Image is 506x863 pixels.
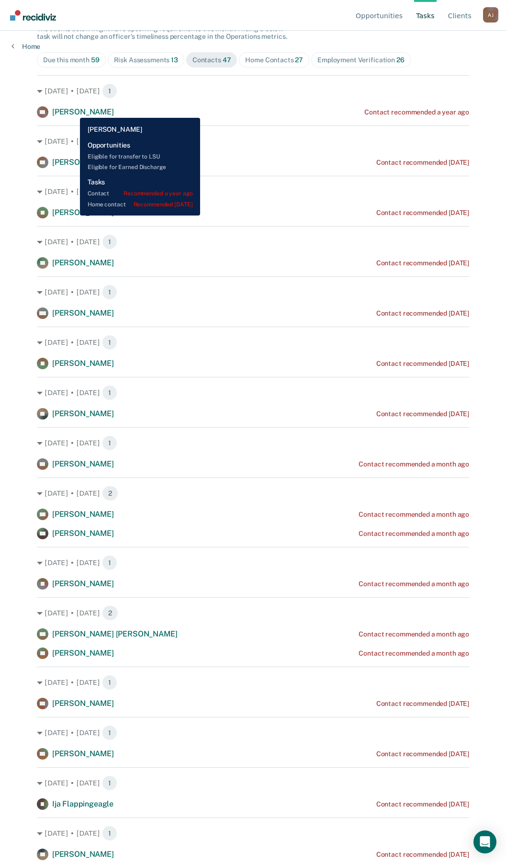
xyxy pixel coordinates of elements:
[376,309,469,318] div: Contact recommended [DATE]
[52,850,114,859] span: [PERSON_NAME]
[102,555,117,570] span: 1
[37,605,469,621] div: [DATE] • [DATE] 2
[52,510,114,519] span: [PERSON_NAME]
[295,56,303,64] span: 27
[359,630,469,638] div: Contact recommended a month ago
[10,10,56,21] img: Recidiviz
[364,108,469,116] div: Contact recommended a year ago
[376,360,469,368] div: Contact recommended [DATE]
[102,826,117,841] span: 1
[473,830,496,853] div: Open Intercom Messenger
[43,56,100,64] div: Due this month
[37,725,469,740] div: [DATE] • [DATE] 1
[37,775,469,791] div: [DATE] • [DATE] 1
[102,134,117,149] span: 1
[52,308,114,318] span: [PERSON_NAME]
[52,208,114,217] span: [PERSON_NAME]
[52,459,114,468] span: [PERSON_NAME]
[102,335,117,350] span: 1
[376,159,469,167] div: Contact recommended [DATE]
[37,184,469,199] div: [DATE] • [DATE] 1
[91,56,100,64] span: 59
[52,799,113,808] span: Ija Flappingeagle
[52,107,114,116] span: [PERSON_NAME]
[52,359,114,368] span: [PERSON_NAME]
[37,675,469,690] div: [DATE] • [DATE] 1
[102,83,117,99] span: 1
[483,7,498,23] button: Profile dropdown button
[359,580,469,588] div: Contact recommended a month ago
[317,56,404,64] div: Employment Verification
[102,385,117,400] span: 1
[359,511,469,519] div: Contact recommended a month ago
[52,699,114,708] span: [PERSON_NAME]
[52,648,114,658] span: [PERSON_NAME]
[376,259,469,267] div: Contact recommended [DATE]
[359,530,469,538] div: Contact recommended a month ago
[245,56,303,64] div: Home Contacts
[52,579,114,588] span: [PERSON_NAME]
[102,725,117,740] span: 1
[37,486,469,501] div: [DATE] • [DATE] 2
[102,486,118,501] span: 2
[376,700,469,708] div: Contact recommended [DATE]
[483,7,498,23] div: A J
[52,629,178,638] span: [PERSON_NAME] [PERSON_NAME]
[376,851,469,859] div: Contact recommended [DATE]
[37,335,469,350] div: [DATE] • [DATE] 1
[52,529,114,538] span: [PERSON_NAME]
[192,56,231,64] div: Contacts
[37,25,287,41] span: The clients below might have upcoming requirements this month. Hiding a below task will not chang...
[376,800,469,808] div: Contact recommended [DATE]
[102,775,117,791] span: 1
[171,56,178,64] span: 13
[37,385,469,400] div: [DATE] • [DATE] 1
[376,209,469,217] div: Contact recommended [DATE]
[37,284,469,300] div: [DATE] • [DATE] 1
[102,605,118,621] span: 2
[102,435,117,451] span: 1
[11,42,40,51] a: Home
[52,258,114,267] span: [PERSON_NAME]
[102,284,117,300] span: 1
[37,83,469,99] div: [DATE] • [DATE] 1
[52,749,114,758] span: [PERSON_NAME]
[102,675,117,690] span: 1
[376,410,469,418] div: Contact recommended [DATE]
[396,56,405,64] span: 26
[376,750,469,758] div: Contact recommended [DATE]
[359,649,469,658] div: Contact recommended a month ago
[37,134,469,149] div: [DATE] • [DATE] 1
[102,184,117,199] span: 1
[52,158,114,167] span: [PERSON_NAME]
[37,826,469,841] div: [DATE] • [DATE] 1
[37,555,469,570] div: [DATE] • [DATE] 1
[114,56,178,64] div: Risk Assessments
[37,435,469,451] div: [DATE] • [DATE] 1
[102,234,117,250] span: 1
[223,56,231,64] span: 47
[37,234,469,250] div: [DATE] • [DATE] 1
[52,409,114,418] span: [PERSON_NAME]
[359,460,469,468] div: Contact recommended a month ago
